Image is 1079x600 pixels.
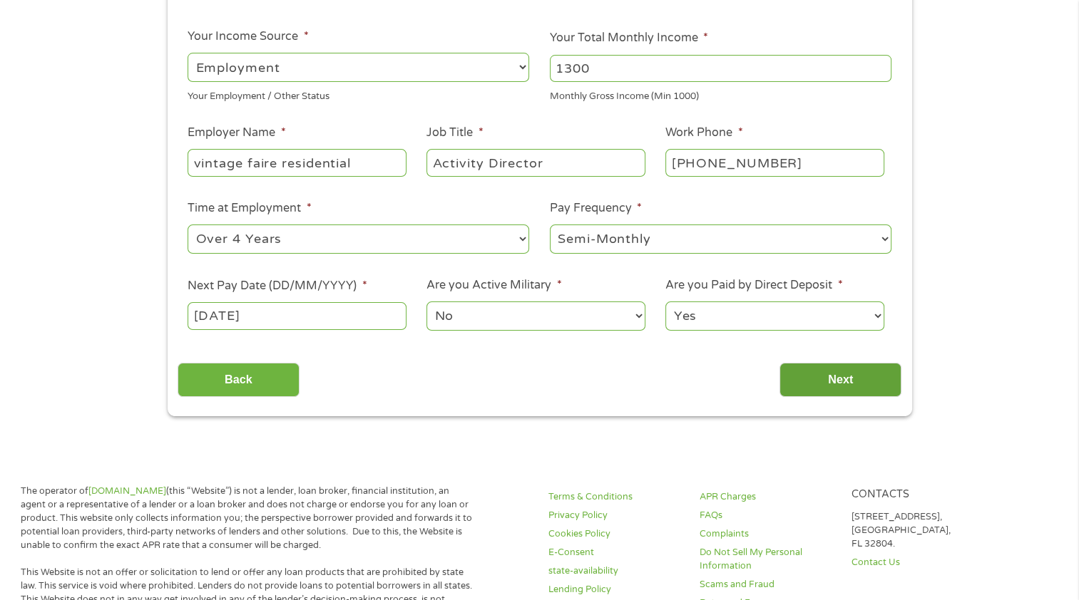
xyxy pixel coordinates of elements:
input: Back [178,363,300,398]
a: Lending Policy [548,583,682,596]
label: Are you Paid by Direct Deposit [665,278,842,293]
label: Next Pay Date (DD/MM/YYYY) [188,279,367,294]
label: Your Income Source [188,29,308,44]
div: Your Employment / Other Status [188,85,529,104]
label: Work Phone [665,125,742,140]
a: Scams and Fraud [700,578,834,591]
a: state-availability [548,564,682,578]
a: APR Charges [700,490,834,504]
a: Terms & Conditions [548,490,682,504]
input: (231) 754-4010 [665,149,884,176]
p: The operator of (this “Website”) is not a lender, loan broker, financial institution, an agent or... [21,485,476,552]
div: Monthly Gross Income (Min 1000) [550,85,891,104]
a: Contact Us [852,556,986,569]
a: FAQs [700,509,834,522]
a: Privacy Policy [548,509,682,522]
a: [DOMAIN_NAME] [88,485,166,497]
a: Cookies Policy [548,527,682,541]
input: Use the arrow keys to pick a date [188,302,406,329]
input: Cashier [426,149,645,176]
label: Pay Frequency [550,201,642,216]
label: Job Title [426,125,483,140]
p: [STREET_ADDRESS], [GEOGRAPHIC_DATA], FL 32804. [852,510,986,551]
input: Walmart [188,149,406,176]
label: Your Total Monthly Income [550,31,708,46]
label: Employer Name [188,125,285,140]
a: Do Not Sell My Personal Information [700,546,834,573]
input: Next [779,363,901,398]
label: Are you Active Military [426,278,561,293]
h4: Contacts [852,488,986,502]
label: Time at Employment [188,201,311,216]
a: Complaints [700,527,834,541]
input: 1800 [550,55,891,82]
a: E-Consent [548,546,682,559]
